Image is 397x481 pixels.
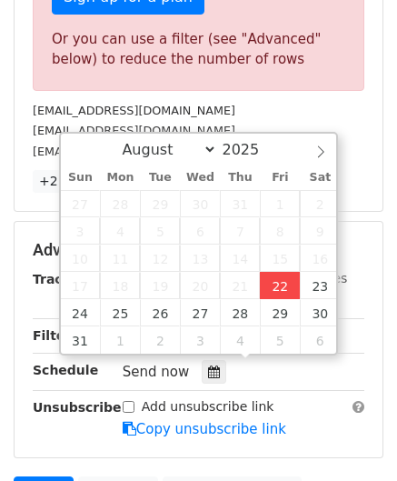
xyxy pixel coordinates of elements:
[100,299,140,326] span: August 25, 2025
[140,172,180,184] span: Tue
[140,245,180,272] span: August 12, 2025
[33,328,79,343] strong: Filters
[220,299,260,326] span: August 28, 2025
[61,172,101,184] span: Sun
[300,245,340,272] span: August 16, 2025
[140,299,180,326] span: August 26, 2025
[300,190,340,217] span: August 2, 2025
[33,124,235,137] small: [EMAIL_ADDRESS][DOMAIN_NAME]
[220,217,260,245] span: August 7, 2025
[33,145,235,158] small: [EMAIL_ADDRESS][DOMAIN_NAME]
[33,363,98,377] strong: Schedule
[300,217,340,245] span: August 9, 2025
[33,170,109,193] a: +21 more
[33,400,122,415] strong: Unsubscribe
[140,190,180,217] span: July 29, 2025
[140,272,180,299] span: August 19, 2025
[217,141,283,158] input: Year
[100,272,140,299] span: August 18, 2025
[220,190,260,217] span: July 31, 2025
[100,190,140,217] span: July 28, 2025
[140,326,180,354] span: September 2, 2025
[180,299,220,326] span: August 27, 2025
[300,326,340,354] span: September 6, 2025
[260,190,300,217] span: August 1, 2025
[100,172,140,184] span: Mon
[260,245,300,272] span: August 15, 2025
[61,326,101,354] span: August 31, 2025
[220,172,260,184] span: Thu
[61,217,101,245] span: August 3, 2025
[123,421,286,437] a: Copy unsubscribe link
[300,299,340,326] span: August 30, 2025
[100,326,140,354] span: September 1, 2025
[220,245,260,272] span: August 14, 2025
[260,326,300,354] span: September 5, 2025
[180,217,220,245] span: August 6, 2025
[33,240,364,260] h5: Advanced
[142,397,274,416] label: Add unsubscribe link
[220,272,260,299] span: August 21, 2025
[306,394,397,481] iframe: Chat Widget
[220,326,260,354] span: September 4, 2025
[260,172,300,184] span: Fri
[300,172,340,184] span: Sat
[61,272,101,299] span: August 17, 2025
[61,245,101,272] span: August 10, 2025
[260,217,300,245] span: August 8, 2025
[52,29,345,70] div: Or you can use a filter (see "Advanced" below) to reduce the number of rows
[61,299,101,326] span: August 24, 2025
[180,172,220,184] span: Wed
[180,326,220,354] span: September 3, 2025
[123,364,190,380] span: Send now
[33,272,94,286] strong: Tracking
[180,245,220,272] span: August 13, 2025
[260,299,300,326] span: August 29, 2025
[180,190,220,217] span: July 30, 2025
[300,272,340,299] span: August 23, 2025
[61,190,101,217] span: July 27, 2025
[260,272,300,299] span: August 22, 2025
[180,272,220,299] span: August 20, 2025
[100,217,140,245] span: August 4, 2025
[33,104,235,117] small: [EMAIL_ADDRESS][DOMAIN_NAME]
[140,217,180,245] span: August 5, 2025
[100,245,140,272] span: August 11, 2025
